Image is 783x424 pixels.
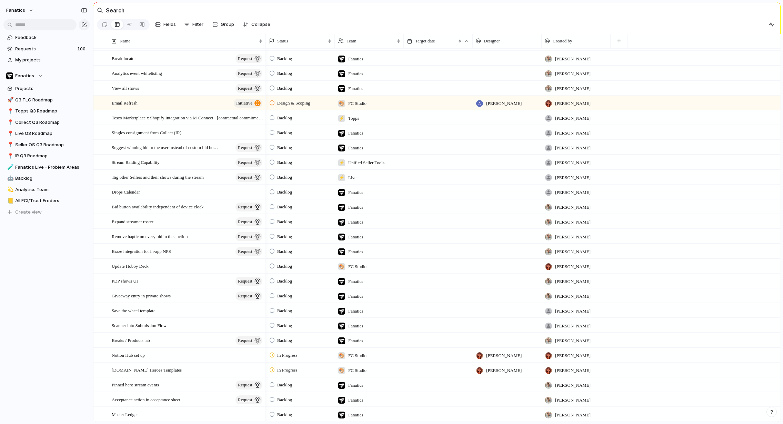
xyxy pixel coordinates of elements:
span: Tesco Marketplace x Shopify Integration via M-Connect - [contractual commitment] [112,114,263,121]
div: 📍Collect Q3 Roadmap [3,117,90,128]
span: Fanatics [348,70,363,77]
span: [PERSON_NAME] [555,382,591,389]
span: Expand streamer roster [112,217,153,225]
span: My projects [16,57,87,63]
span: [PERSON_NAME] [555,337,591,344]
span: Backlog [277,174,292,181]
button: Collapse [240,19,273,30]
span: initiative [236,98,252,108]
div: 📒 [7,197,12,205]
span: Update Hobby Deck [112,262,149,270]
span: Fanatics [348,323,363,329]
span: All FCI/Trust Eroders [16,197,87,204]
span: Fanatics [348,397,363,404]
span: Fanatics [348,56,363,62]
div: 📍 [7,107,12,115]
span: Fanatics [16,72,34,79]
button: request [235,336,262,345]
span: request [238,54,252,63]
span: Fanatics Live - Problem Areas [16,164,87,171]
span: Requests [16,46,75,52]
span: [PERSON_NAME] [486,352,522,359]
button: 📍 [6,130,13,137]
span: Notion Hub set up [112,351,145,359]
span: Singles consignment from Collect (IR) [112,128,181,136]
span: Backlog [277,411,292,418]
span: Fanatics [348,248,363,255]
span: FC Studio [348,263,367,270]
button: Create view [3,207,90,217]
span: Drops Calendar [112,188,140,196]
button: request [235,84,262,93]
span: Giveaway entry in private shows [112,292,171,299]
span: Team [347,38,357,45]
span: IR Q3 Roadmap [16,152,87,159]
button: request [235,143,262,152]
span: [PERSON_NAME] [555,367,591,374]
span: In Progress [277,352,298,359]
span: Pinned hero stream events [112,381,159,388]
div: ⚡ [338,115,345,122]
span: Status [277,38,288,45]
button: 📍 [6,119,13,126]
span: Backlog [277,55,292,62]
span: [PERSON_NAME] [555,278,591,285]
span: [PERSON_NAME] [555,293,591,300]
span: Scanner into Submission Flow [112,321,167,329]
span: [DOMAIN_NAME] Heroes Templates [112,366,182,374]
span: Unified Seller Tools [348,159,384,166]
span: Backlog [277,337,292,344]
h2: Search [106,6,124,14]
span: Backlog [277,293,292,299]
span: Designer [484,38,500,45]
button: request [235,277,262,286]
span: Suggest winning bid to the user instead of custom bid button [112,143,219,151]
span: request [238,69,252,78]
span: request [238,380,252,390]
span: Stream Raiding Capability [112,158,160,166]
span: Backlog [277,189,292,196]
span: [PERSON_NAME] [555,323,591,329]
span: Q3 TLC Roadmap [16,97,87,103]
span: Tag other Sellers and their shows during the stream [112,173,204,181]
span: Live [348,174,357,181]
span: Fanatics [348,85,363,92]
span: Feedback [16,34,87,41]
span: Acceptance action in acceptance sheet [112,395,180,403]
span: request [238,143,252,152]
span: [PERSON_NAME] [555,189,591,196]
div: 🤖 [7,175,12,183]
a: 📍Live Q3 Roadmap [3,128,90,139]
span: Design & Scoping [277,100,310,107]
span: fanatics [6,7,25,14]
span: [PERSON_NAME] [555,397,591,404]
div: ⚡ [338,174,345,181]
span: Backlog [277,70,292,77]
span: Backlog [277,85,292,92]
span: [PERSON_NAME] [555,412,591,418]
div: 📍Seller OS Q3 Roadmap [3,140,90,150]
span: Backlog [277,396,292,403]
div: 📍 [7,118,12,126]
a: 🚀Q3 TLC Roadmap [3,95,90,105]
span: [PERSON_NAME] [555,100,591,107]
span: Topps [348,115,359,122]
span: Backlog [277,115,292,121]
div: 📒All FCI/Trust Eroders [3,196,90,206]
span: FC Studio [348,352,367,359]
span: Backlog [277,263,292,270]
span: Fanatics [348,130,363,137]
span: FC Studio [348,367,367,374]
div: 🎨 [338,367,345,374]
span: Backlog [277,248,292,255]
span: Analytics Team [16,186,87,193]
span: [PERSON_NAME] [555,70,591,77]
span: Fanatics [348,293,363,300]
a: 🧪Fanatics Live - Problem Areas [3,162,90,172]
span: request [238,232,252,241]
span: [PERSON_NAME] [555,115,591,122]
button: request [235,232,262,241]
span: request [238,336,252,345]
span: Fanatics [348,145,363,151]
span: Backlog [277,307,292,314]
